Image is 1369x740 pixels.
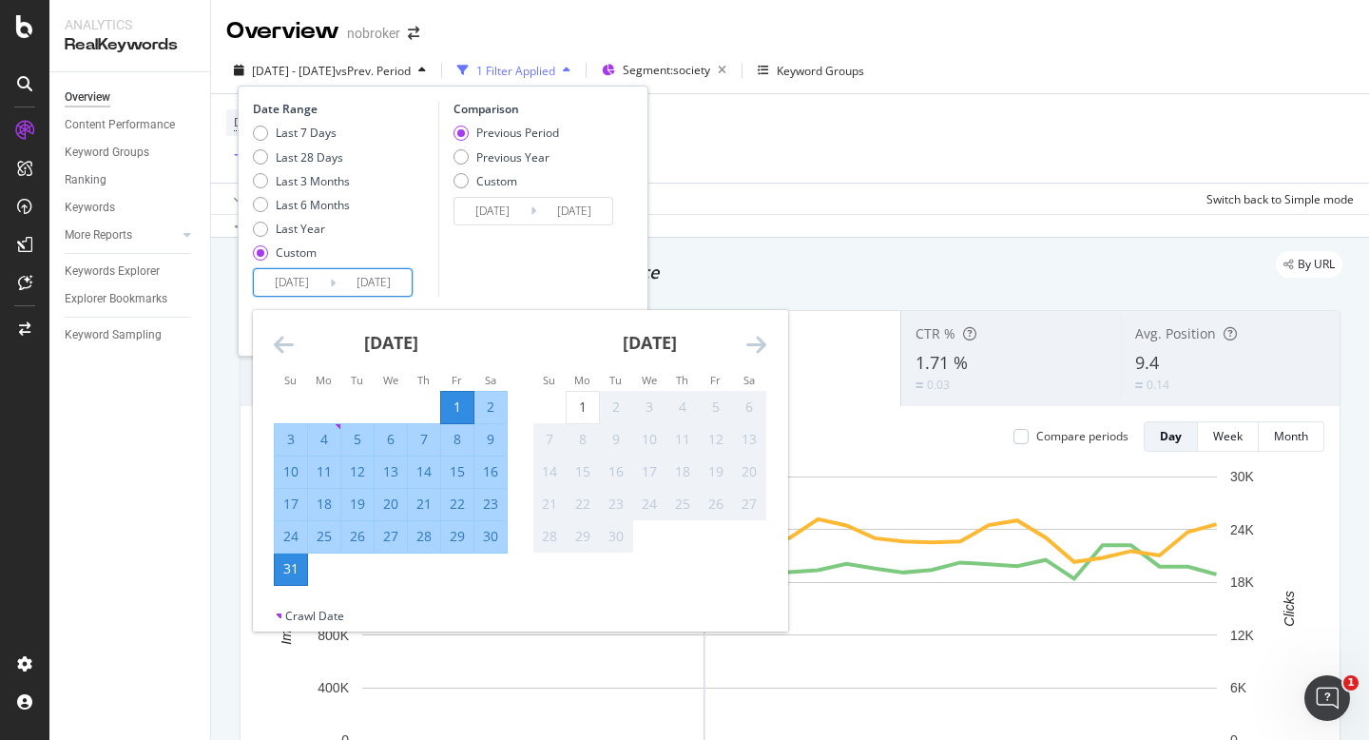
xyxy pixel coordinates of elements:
[733,495,765,514] div: 27
[417,373,430,387] small: Th
[65,198,197,218] a: Keywords
[1343,675,1359,691] span: 1
[666,488,700,520] td: Not available. Thursday, September 25, 2025
[275,495,307,514] div: 17
[533,430,566,449] div: 7
[275,527,307,546] div: 24
[485,373,496,387] small: Sa
[65,88,197,107] a: Overview
[408,27,419,40] div: arrow-right-arrow-left
[474,488,508,520] td: Selected. Saturday, August 23, 2025
[275,520,308,553] td: Selected. Sunday, August 24, 2025
[1298,259,1335,270] span: By URL
[284,373,297,387] small: Su
[600,456,633,488] td: Not available. Tuesday, September 16, 2025
[666,462,699,481] div: 18
[710,373,721,387] small: Fr
[1135,324,1216,342] span: Avg. Position
[474,462,507,481] div: 16
[700,430,732,449] div: 12
[1259,421,1324,452] button: Month
[65,289,197,309] a: Explorer Bookmarks
[452,373,462,387] small: Fr
[65,15,195,34] div: Analytics
[308,488,341,520] td: Selected. Monday, August 18, 2025
[600,488,633,520] td: Not available. Tuesday, September 23, 2025
[927,377,950,393] div: 0.03
[600,462,632,481] div: 16
[375,456,408,488] td: Selected. Wednesday, August 13, 2025
[1282,591,1297,626] text: Clicks
[308,462,340,481] div: 11
[364,331,418,354] strong: [DATE]
[65,198,115,218] div: Keywords
[441,527,473,546] div: 29
[341,430,374,449] div: 5
[65,170,106,190] div: Ranking
[253,310,787,608] div: Calendar
[441,520,474,553] td: Selected. Friday, August 29, 2025
[533,488,567,520] td: Not available. Sunday, September 21, 2025
[254,269,330,296] input: Start Date
[226,184,281,214] button: Apply
[567,456,600,488] td: Not available. Monday, September 15, 2025
[441,495,473,514] div: 22
[1144,421,1198,452] button: Day
[1135,382,1143,388] img: Equal
[567,520,600,553] td: Not available. Monday, September 29, 2025
[600,527,632,546] div: 30
[733,488,766,520] td: Not available. Saturday, September 27, 2025
[375,488,408,520] td: Selected. Wednesday, August 20, 2025
[253,149,350,166] div: Last 28 Days
[474,520,508,553] td: Selected. Saturday, August 30, 2025
[700,398,732,417] div: 5
[336,269,412,296] input: End Date
[65,115,197,135] a: Content Performance
[474,430,507,449] div: 9
[441,423,474,456] td: Selected. Friday, August 8, 2025
[567,488,600,520] td: Not available. Monday, September 22, 2025
[441,488,474,520] td: Selected. Friday, August 22, 2025
[341,520,375,553] td: Selected. Tuesday, August 26, 2025
[65,88,110,107] div: Overview
[916,382,923,388] img: Equal
[308,423,341,456] td: Selected. Monday, August 4, 2025
[65,225,178,245] a: More Reports
[65,289,167,309] div: Explorer Bookmarks
[253,173,350,189] div: Last 3 Months
[408,423,441,456] td: Selected. Thursday, August 7, 2025
[1276,251,1342,278] div: legacy label
[408,527,440,546] div: 28
[408,462,440,481] div: 14
[1199,184,1354,214] button: Switch back to Simple mode
[600,495,632,514] div: 23
[375,462,407,481] div: 13
[341,423,375,456] td: Selected. Tuesday, August 5, 2025
[700,495,732,514] div: 26
[543,373,555,387] small: Su
[383,373,398,387] small: We
[65,115,175,135] div: Content Performance
[476,63,555,79] div: 1 Filter Applied
[253,197,350,213] div: Last 6 Months
[453,173,559,189] div: Custom
[666,391,700,423] td: Not available. Thursday, September 4, 2025
[1206,191,1354,207] div: Switch back to Simple mode
[275,553,308,585] td: Selected as end date. Sunday, August 31, 2025
[700,391,733,423] td: Not available. Friday, September 5, 2025
[275,488,308,520] td: Selected. Sunday, August 17, 2025
[316,373,332,387] small: Mo
[733,423,766,456] td: Not available. Saturday, September 13, 2025
[252,63,336,79] span: [DATE] - [DATE]
[276,221,325,237] div: Last Year
[594,55,734,86] button: Segment:society
[733,456,766,488] td: Not available. Saturday, September 20, 2025
[474,456,508,488] td: Selected. Saturday, August 16, 2025
[253,125,350,141] div: Last 7 Days
[474,398,507,417] div: 2
[476,173,517,189] div: Custom
[474,527,507,546] div: 30
[666,423,700,456] td: Not available. Thursday, September 11, 2025
[609,373,622,387] small: Tu
[476,125,559,141] div: Previous Period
